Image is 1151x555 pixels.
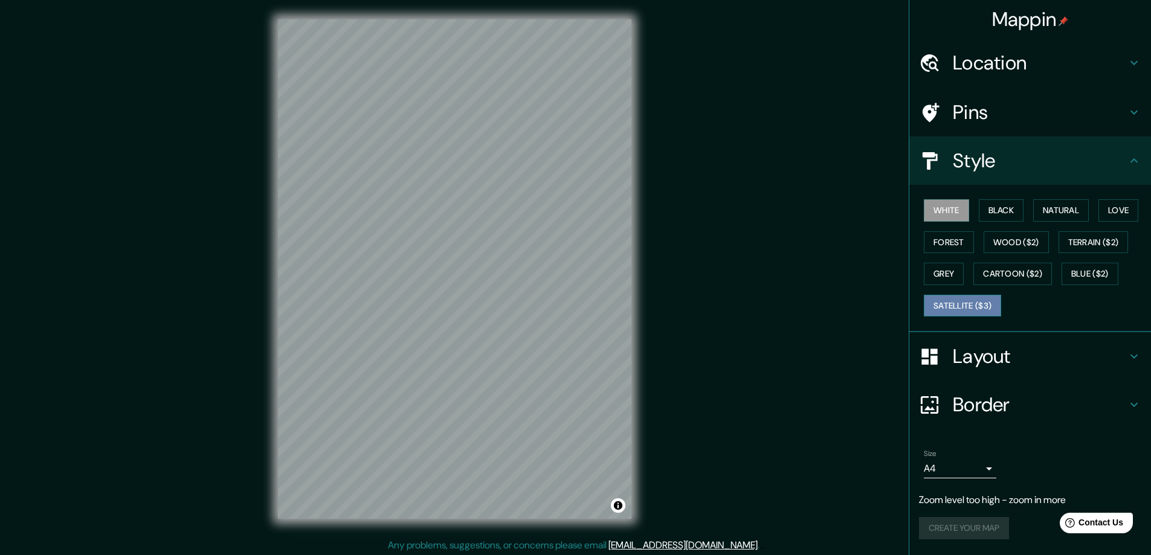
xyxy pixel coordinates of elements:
[953,344,1127,368] h4: Layout
[909,332,1151,380] div: Layout
[1043,508,1138,542] iframe: Help widget launcher
[924,295,1001,317] button: Satellite ($3)
[1062,263,1118,285] button: Blue ($2)
[1059,16,1068,26] img: pin-icon.png
[909,39,1151,87] div: Location
[924,449,937,459] label: Size
[924,263,964,285] button: Grey
[924,199,969,222] button: White
[909,136,1151,185] div: Style
[992,7,1069,31] h4: Mappin
[761,538,764,553] div: .
[953,149,1127,173] h4: Style
[924,231,974,254] button: Forest
[1059,231,1129,254] button: Terrain ($2)
[909,88,1151,136] div: Pins
[1033,199,1089,222] button: Natural
[608,539,758,551] a: [EMAIL_ADDRESS][DOMAIN_NAME]
[278,19,631,519] canvas: Map
[984,231,1049,254] button: Wood ($2)
[759,538,761,553] div: .
[611,498,625,513] button: Toggle attribution
[388,538,759,553] p: Any problems, suggestions, or concerns please email .
[919,493,1141,507] p: Zoom level too high - zoom in more
[924,459,996,478] div: A4
[953,51,1127,75] h4: Location
[909,380,1151,429] div: Border
[953,100,1127,124] h4: Pins
[1098,199,1138,222] button: Love
[979,199,1024,222] button: Black
[973,263,1052,285] button: Cartoon ($2)
[953,393,1127,417] h4: Border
